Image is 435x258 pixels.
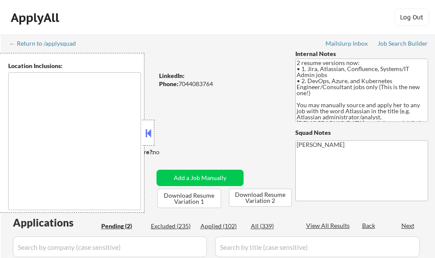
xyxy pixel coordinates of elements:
div: Next [401,221,415,230]
div: ApplyAll [11,10,62,25]
div: ← Return to /applysquad [9,40,84,47]
div: View All Results [306,221,352,230]
input: Search by company (case sensitive) [13,236,207,257]
button: Download Resume Variation 1 [157,189,221,208]
button: Log Out [394,9,429,26]
div: Squad Notes [295,128,428,137]
button: Add a Job Manually [156,170,244,186]
a: Mailslurp Inbox [325,40,369,49]
div: Back [362,221,376,230]
div: Mailslurp Inbox [325,40,369,47]
div: Internal Notes [295,50,428,58]
a: ← Return to /applysquad [9,40,84,49]
div: All (339) [251,222,294,230]
div: Job Search Builder [378,40,428,47]
div: Pending (2) [101,222,144,230]
div: no [153,148,177,156]
div: Location Inclusions: [8,62,141,70]
input: Search by title (case sensitive) [215,236,420,257]
div: Applications [13,218,98,228]
strong: Phone: [159,80,178,87]
strong: LinkedIn: [159,72,185,79]
div: Excluded (235) [151,222,194,230]
div: Applied (102) [200,222,244,230]
div: 7044083764 [159,80,281,88]
button: Download Resume Variation 2 [229,189,292,207]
